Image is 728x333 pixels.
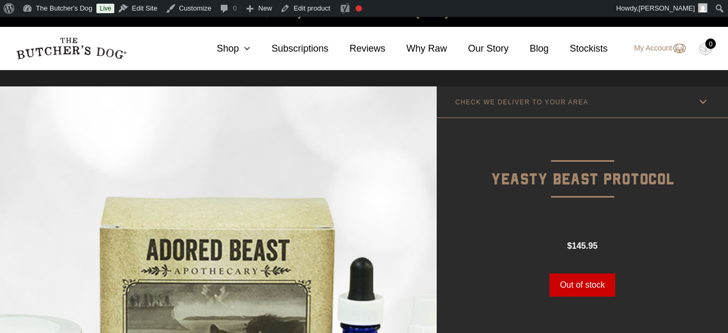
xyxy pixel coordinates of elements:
a: CHECK WE DELIVER TO YOUR AREA [437,86,728,117]
a: Subscriptions [250,42,328,56]
p: Yeasty Beast Protocol [437,123,728,203]
div: 0 [705,38,716,49]
div: Focus keyphrase not set [356,5,362,12]
a: Blog [509,42,549,56]
a: Our Story [447,42,509,56]
a: Shop [195,42,250,56]
a: Live [96,4,114,13]
a: My Account [624,42,686,55]
p: CHECK WE DELIVER TO YOUR AREA [455,99,588,106]
a: Stockists [549,42,608,56]
a: close [710,6,717,19]
button: Out of stock [549,273,615,297]
img: TBD_Cart-Empty.png [699,42,712,56]
span: [PERSON_NAME] [638,4,695,12]
a: Why Raw [386,42,447,56]
span: $ [567,241,572,250]
a: Reviews [328,42,385,56]
bdi: 145.95 [567,241,598,250]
